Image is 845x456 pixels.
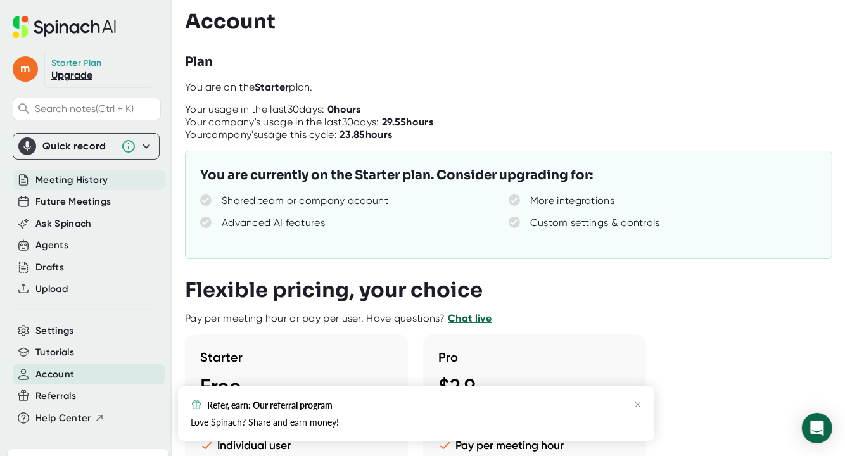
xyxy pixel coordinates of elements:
b: 29.55 hours [382,116,433,128]
div: Pay per meeting hour or pay per user. Have questions? [185,312,492,325]
a: Upgrade [51,69,92,81]
span: / hour [478,385,500,395]
div: Shared team or company account [222,194,388,207]
h3: Starter [200,350,393,365]
b: 23.85 hours [340,129,392,141]
div: Advanced AI features [222,217,325,229]
h3: Plan [185,53,213,72]
button: Future Meetings [35,194,111,209]
button: Account [35,367,74,382]
span: m [13,56,38,82]
button: Ask Spinach [35,217,92,231]
span: Free [200,374,241,398]
span: You are on the plan. [185,81,313,93]
h3: You are currently on the Starter plan. Consider upgrading for: [200,166,593,185]
div: Open Intercom Messenger [802,413,832,443]
b: Starter [255,81,289,93]
button: Drafts [35,260,64,275]
h3: Pro [438,350,631,365]
a: Chat live [448,312,492,324]
div: Custom settings & controls [530,217,660,229]
b: 0 hours [327,103,361,115]
li: Pay per meeting hour [438,439,631,452]
span: $2.9 [438,374,475,398]
div: Quick record [42,140,115,153]
li: Individual user [200,439,393,452]
div: Your company's usage this cycle: [185,129,392,141]
button: Agents [35,238,68,253]
button: Referrals [35,389,76,403]
h3: Account [185,9,276,34]
div: More integrations [530,194,614,207]
button: Meeting History [35,173,108,187]
div: Your company's usage in the last 30 days: [185,116,433,129]
button: Help Center [35,411,105,426]
span: Search notes (Ctrl + K) [35,103,157,115]
div: Quick record [18,134,154,159]
span: Help Center [35,411,91,426]
div: Starter Plan [51,58,102,69]
div: Your usage in the last 30 days: [185,103,361,116]
button: Settings [35,324,74,338]
button: Upload [35,282,68,296]
button: Tutorials [35,345,74,360]
h3: Flexible pricing, your choice [185,278,483,302]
